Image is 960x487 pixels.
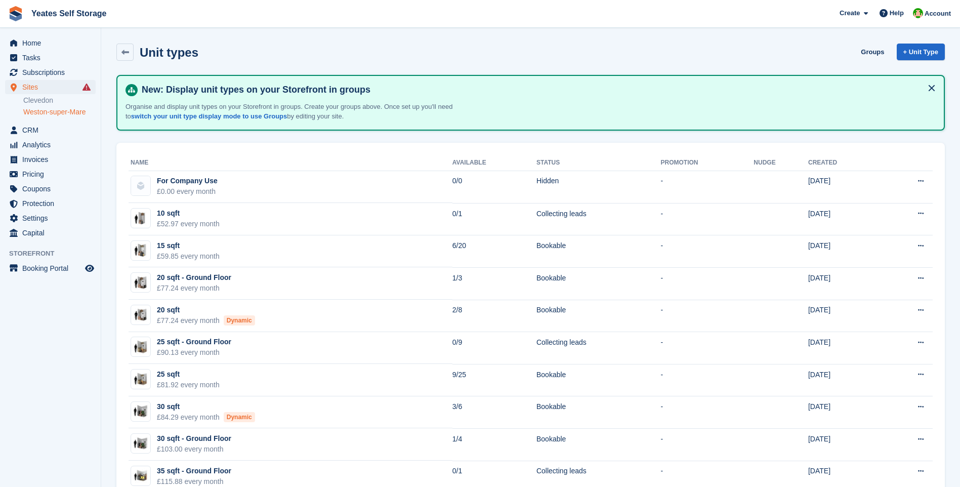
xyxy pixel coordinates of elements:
[23,107,96,117] a: Weston-super-Mare
[22,36,83,50] span: Home
[5,36,96,50] a: menu
[131,275,150,290] img: 20-sqft-unit.jpg
[661,171,754,203] td: -
[661,428,754,461] td: -
[5,65,96,79] a: menu
[808,267,880,300] td: [DATE]
[661,332,754,364] td: -
[808,155,880,171] th: Created
[452,396,536,429] td: 3/6
[452,332,536,364] td: 0/9
[22,152,83,167] span: Invoices
[452,364,536,396] td: 9/25
[157,315,255,326] div: £77.24 every month
[5,152,96,167] a: menu
[138,84,936,96] h4: New: Display unit types on your Storefront in groups
[22,196,83,211] span: Protection
[157,186,218,197] div: £0.00 every month
[452,267,536,300] td: 1/3
[8,6,23,21] img: stora-icon-8386f47178a22dfd0bd8f6a31ec36ba5ce8667c1dd55bd0f319d3a0aa187defe.svg
[536,267,661,300] td: Bookable
[157,347,231,358] div: £90.13 every month
[536,203,661,235] td: Collecting leads
[808,235,880,268] td: [DATE]
[808,396,880,429] td: [DATE]
[22,226,83,240] span: Capital
[131,112,287,120] a: switch your unit type display mode to use Groups
[157,476,231,487] div: £115.88 every month
[131,308,150,322] img: 20-sqft-unit.jpg
[131,404,150,419] img: 30-sqft-unit.jpg
[5,51,96,65] a: menu
[22,123,83,137] span: CRM
[452,235,536,268] td: 6/20
[157,401,255,412] div: 30 sqft
[5,80,96,94] a: menu
[536,171,661,203] td: Hidden
[452,428,536,461] td: 1/4
[452,203,536,235] td: 0/1
[131,176,150,195] img: blank-unit-type-icon-ffbac7b88ba66c5e286b0e438baccc4b9c83835d4c34f86887a83fc20ec27e7b.svg
[536,235,661,268] td: Bookable
[661,300,754,332] td: -
[536,155,661,171] th: Status
[452,171,536,203] td: 0/0
[5,226,96,240] a: menu
[22,261,83,275] span: Booking Portal
[661,396,754,429] td: -
[131,436,150,451] img: 30-sqft-unit.jpg
[23,96,96,105] a: Clevedon
[661,155,754,171] th: Promotion
[857,44,888,60] a: Groups
[157,444,231,455] div: £103.00 every month
[536,332,661,364] td: Collecting leads
[897,44,945,60] a: + Unit Type
[126,102,480,121] p: Organise and display unit types on your Storefront in groups. Create your groups above. Once set ...
[140,46,198,59] h2: Unit types
[22,182,83,196] span: Coupons
[890,8,904,18] span: Help
[131,469,150,483] img: 35-sqft-unit.jpg
[157,240,220,251] div: 15 sqft
[157,412,255,423] div: £84.29 every month
[536,396,661,429] td: Bookable
[5,138,96,152] a: menu
[840,8,860,18] span: Create
[5,123,96,137] a: menu
[661,203,754,235] td: -
[131,211,150,226] img: 10-sqft-unit.jpg
[224,315,255,326] div: Dynamic
[157,251,220,262] div: £59.85 every month
[157,272,231,283] div: 20 sqft - Ground Floor
[22,167,83,181] span: Pricing
[157,208,220,219] div: 10 sqft
[5,167,96,181] a: menu
[808,364,880,396] td: [DATE]
[754,155,808,171] th: Nudge
[808,171,880,203] td: [DATE]
[27,5,111,22] a: Yeates Self Storage
[536,300,661,332] td: Bookable
[9,249,101,259] span: Storefront
[452,155,536,171] th: Available
[5,261,96,275] a: menu
[913,8,923,18] img: Angela Field
[536,428,661,461] td: Bookable
[808,428,880,461] td: [DATE]
[157,466,231,476] div: 35 sqft - Ground Floor
[661,235,754,268] td: -
[157,283,231,294] div: £77.24 every month
[536,364,661,396] td: Bookable
[131,243,150,258] img: 15-sqft-unit.jpg
[808,332,880,364] td: [DATE]
[157,305,255,315] div: 20 sqft
[129,155,452,171] th: Name
[5,211,96,225] a: menu
[808,203,880,235] td: [DATE]
[22,138,83,152] span: Analytics
[157,219,220,229] div: £52.97 every month
[131,372,150,387] img: 25-sqft-unit.jpg
[808,300,880,332] td: [DATE]
[157,337,231,347] div: 25 sqft - Ground Floor
[661,364,754,396] td: -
